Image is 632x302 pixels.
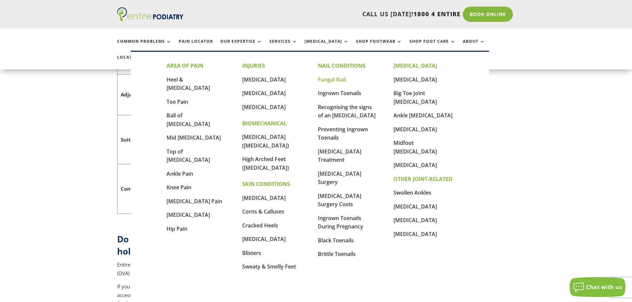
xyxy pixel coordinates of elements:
a: [MEDICAL_DATA] [305,39,349,53]
a: Hip Pain [167,225,187,232]
a: Recognising the signs of an [MEDICAL_DATA] [318,103,376,119]
a: Preventing Ingrown Toenails [318,126,368,142]
a: Ingrown Toenails During Pregnancy [318,214,363,230]
a: Pain Locator [179,39,213,53]
a: Common Problems [117,39,172,53]
a: [MEDICAL_DATA] [242,194,286,202]
strong: Comfort [121,185,142,192]
a: [MEDICAL_DATA] ([MEDICAL_DATA]) [242,133,289,149]
strong: SKIN CONDITIONS [242,180,290,188]
a: Mid [MEDICAL_DATA] [167,134,221,141]
strong: Do Entire [MEDICAL_DATA] provide services to DVA Card holders? [117,233,357,257]
a: Entire Podiatry [117,16,183,23]
a: Toe Pain [167,98,188,105]
strong: BIOMECHANICAL [242,120,287,127]
a: Midfoot [MEDICAL_DATA] [393,139,437,155]
strong: AREA OF PAIN [167,62,203,69]
a: Top of [MEDICAL_DATA] [167,148,210,164]
a: Ankle [MEDICAL_DATA] [393,112,453,119]
a: Ingrown Toenails [318,90,361,97]
a: [MEDICAL_DATA] [393,216,437,224]
a: Black Toenails [318,237,354,244]
a: Blisters [242,249,261,257]
a: [MEDICAL_DATA] [393,203,437,210]
a: Swollen Ankles [393,189,431,196]
a: [MEDICAL_DATA] Pain [167,198,222,205]
a: [MEDICAL_DATA] [393,230,437,238]
a: [MEDICAL_DATA] [393,76,437,83]
strong: Adjustability [121,91,154,98]
a: Brittle Toenails [318,250,356,258]
a: Shop Footwear [356,39,402,53]
strong: INJURIES [242,62,265,69]
a: [MEDICAL_DATA] [242,235,286,243]
a: [MEDICAL_DATA] [167,211,210,218]
a: Corns & Calluses [242,208,284,215]
strong: NAIL CONDITIONS [318,62,366,69]
a: Book Online [463,7,513,22]
span: Chat with us [586,283,622,291]
a: Fungal Nail [318,76,346,83]
a: Heel & [MEDICAL_DATA] [167,76,210,92]
a: [MEDICAL_DATA] [393,126,437,133]
a: [MEDICAL_DATA] [242,103,286,111]
img: logo (1) [117,7,183,21]
a: Ankle Pain [167,170,193,177]
a: High Arched Feet ([MEDICAL_DATA]) [242,155,289,171]
a: [MEDICAL_DATA] Surgery Costs [318,192,361,208]
span: 1800 4 ENTIRE [413,10,460,18]
strong: [MEDICAL_DATA] [393,62,437,69]
a: [MEDICAL_DATA] [393,161,437,169]
a: Services [269,39,297,53]
a: [MEDICAL_DATA] Treatment [318,148,361,164]
a: Shop Foot Care [409,39,456,53]
p: Entire [MEDICAL_DATA] are registered to provide [MEDICAL_DATA] services to Department of Veterans... [117,261,375,282]
a: Knee Pain [167,184,191,191]
a: [MEDICAL_DATA] [242,90,286,97]
a: Locations [117,55,150,69]
a: [MEDICAL_DATA] Surgery [318,170,361,186]
button: Chat with us [570,277,625,297]
a: [MEDICAL_DATA] [242,76,286,83]
p: CALL US [DATE]! [209,10,460,19]
a: Ball of [MEDICAL_DATA] [167,112,210,128]
a: Sweaty & Smelly Feet [242,263,296,270]
strong: Suitability [121,136,147,143]
a: Big Toe Joint [MEDICAL_DATA] [393,90,437,105]
a: Our Expertise [220,39,262,53]
a: Cracked Heels [242,222,278,229]
a: About [463,39,485,53]
strong: OTHER JOINT-RELATED [393,175,453,183]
